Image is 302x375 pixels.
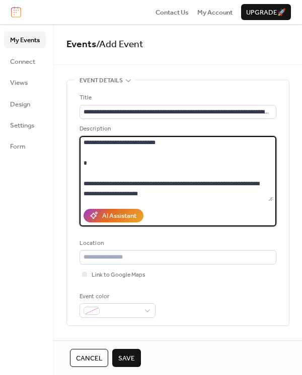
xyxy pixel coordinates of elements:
span: My Events [10,35,40,45]
span: Cancel [76,353,102,363]
a: Contact Us [156,7,189,17]
a: My Events [4,32,46,48]
button: Save [112,349,141,367]
a: My Account [197,7,233,17]
span: Save [118,353,135,363]
a: Settings [4,117,46,133]
span: Upgrade 🚀 [246,8,286,18]
span: Contact Us [156,8,189,18]
div: AI Assistant [102,211,136,221]
a: Views [4,74,46,90]
span: Settings [10,120,34,131]
span: Date and time [80,338,122,348]
button: Upgrade🚀 [241,4,291,20]
span: Views [10,78,28,88]
span: Event details [80,76,123,86]
div: Location [80,238,274,248]
span: Connect [10,57,35,67]
div: Description [80,124,274,134]
span: / Add Event [96,35,143,54]
div: Event color [80,292,154,302]
img: logo [11,7,21,18]
button: Cancel [70,349,108,367]
button: AI Assistant [84,209,143,222]
div: Title [80,93,274,103]
a: Form [4,138,46,154]
span: Design [10,99,30,109]
span: Form [10,142,26,152]
span: My Account [197,8,233,18]
a: Events [66,35,96,54]
span: Link to Google Maps [92,270,145,280]
a: Connect [4,53,46,69]
a: Design [4,96,46,112]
